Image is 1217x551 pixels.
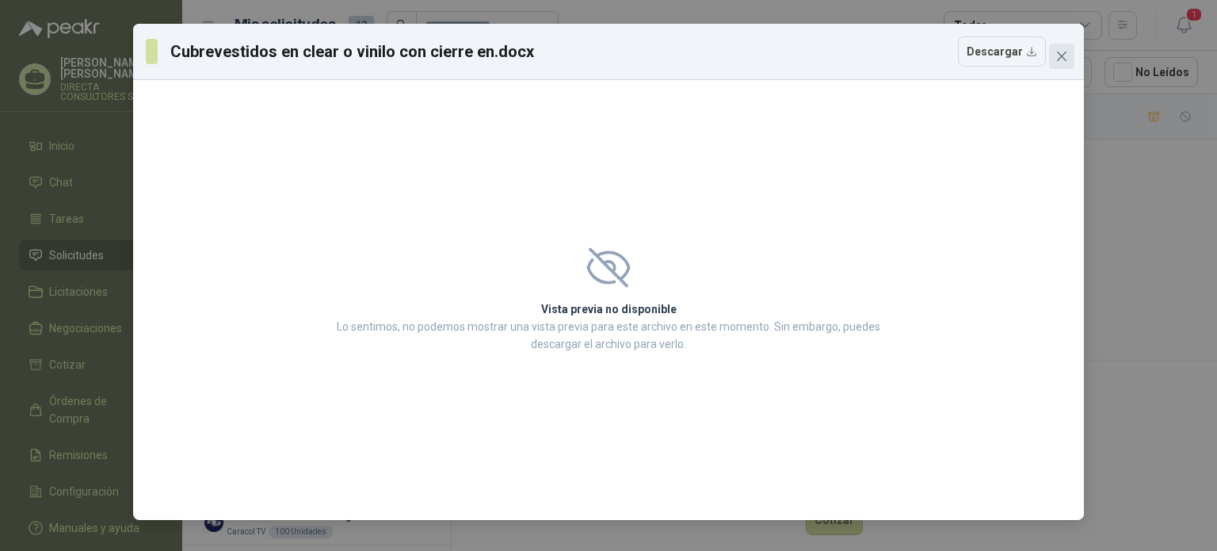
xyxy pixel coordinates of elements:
[1049,44,1074,69] button: Close
[170,40,535,63] h3: Cubrevestidos en clear o vinilo con cierre en.docx
[958,36,1046,67] button: Descargar
[332,300,885,318] h2: Vista previa no disponible
[332,318,885,353] p: Lo sentimos, no podemos mostrar una vista previa para este archivo en este momento. Sin embargo, ...
[1055,50,1068,63] span: close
